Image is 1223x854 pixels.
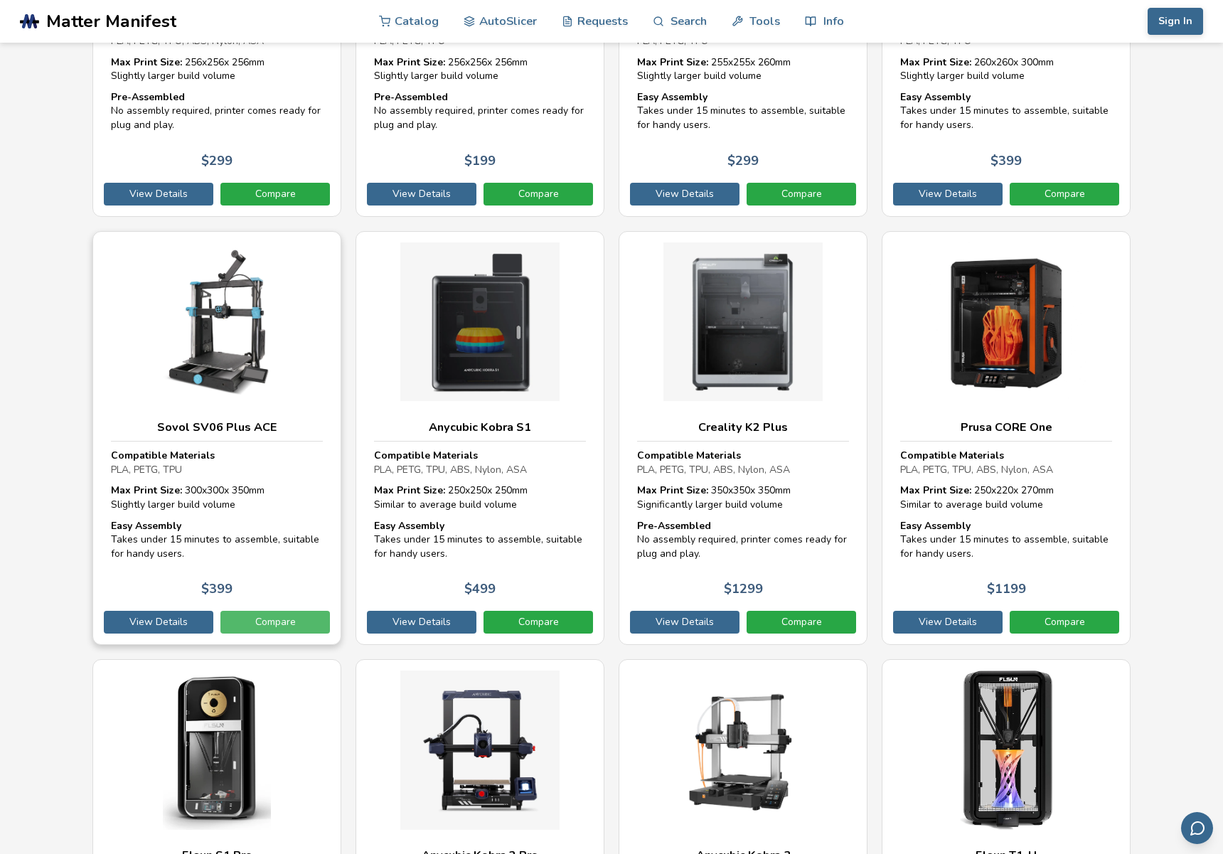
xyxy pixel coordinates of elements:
[374,420,586,434] h3: Anycubic Kobra S1
[637,519,849,561] div: No assembly required, printer comes ready for plug and play.
[747,183,856,206] a: Compare
[374,484,445,497] strong: Max Print Size:
[367,183,476,206] a: View Details
[374,55,586,83] div: 256 x 256 x 256 mm Slightly larger build volume
[637,484,849,511] div: 350 x 350 x 350 mm Significantly larger build volume
[104,611,213,634] a: View Details
[111,484,182,497] strong: Max Print Size:
[374,519,586,561] div: Takes under 15 minutes to assemble, suitable for handy users.
[374,463,527,476] span: PLA, PETG, TPU, ABS, Nylon, ASA
[464,582,496,597] p: $ 499
[619,231,867,646] a: Creality K2 PlusCompatible MaterialsPLA, PETG, TPU, ABS, Nylon, ASAMax Print Size: 350x350x 350mm...
[111,484,323,511] div: 300 x 300 x 350 mm Slightly larger build volume
[111,449,215,462] strong: Compatible Materials
[893,611,1003,634] a: View Details
[900,484,971,497] strong: Max Print Size:
[484,183,593,206] a: Compare
[900,519,1112,561] div: Takes under 15 minutes to assemble, suitable for handy users.
[111,463,182,476] span: PLA, PETG, TPU
[111,519,181,533] strong: Easy Assembly
[637,449,741,462] strong: Compatible Materials
[637,463,790,476] span: PLA, PETG, TPU, ABS, Nylon, ASA
[637,484,708,497] strong: Max Print Size:
[900,449,1004,462] strong: Compatible Materials
[637,55,849,83] div: 255 x 255 x 260 mm Slightly larger build volume
[374,90,448,104] strong: Pre-Assembled
[374,90,586,132] div: No assembly required, printer comes ready for plug and play.
[356,231,604,646] a: Anycubic Kobra S1Compatible MaterialsPLA, PETG, TPU, ABS, Nylon, ASAMax Print Size: 250x250x 250m...
[637,519,711,533] strong: Pre-Assembled
[111,55,182,69] strong: Max Print Size:
[111,90,185,104] strong: Pre-Assembled
[374,55,445,69] strong: Max Print Size:
[900,90,1112,132] div: Takes under 15 minutes to assemble, suitable for handy users.
[464,154,496,169] p: $ 199
[900,420,1112,434] h3: Prusa CORE One
[893,183,1003,206] a: View Details
[882,231,1131,646] a: Prusa CORE OneCompatible MaterialsPLA, PETG, TPU, ABS, Nylon, ASAMax Print Size: 250x220x 270mmSi...
[727,154,759,169] p: $ 299
[1148,8,1203,35] button: Sign In
[201,154,233,169] p: $ 299
[46,11,176,31] span: Matter Manifest
[900,55,971,69] strong: Max Print Size:
[111,55,323,83] div: 256 x 256 x 256 mm Slightly larger build volume
[630,611,739,634] a: View Details
[374,484,586,511] div: 250 x 250 x 250 mm Similar to average build volume
[111,420,323,434] h3: Sovol SV06 Plus ACE
[220,183,330,206] a: Compare
[900,55,1112,83] div: 260 x 260 x 300 mm Slightly larger build volume
[637,90,707,104] strong: Easy Assembly
[92,231,341,646] a: Sovol SV06 Plus ACECompatible MaterialsPLA, PETG, TPUMax Print Size: 300x300x 350mmSlightly large...
[1010,611,1119,634] a: Compare
[900,463,1053,476] span: PLA, PETG, TPU, ABS, Nylon, ASA
[637,420,849,434] h3: Creality K2 Plus
[724,582,763,597] p: $ 1299
[201,582,233,597] p: $ 399
[630,183,739,206] a: View Details
[990,154,1022,169] p: $ 399
[484,611,593,634] a: Compare
[374,519,444,533] strong: Easy Assembly
[900,519,971,533] strong: Easy Assembly
[1010,183,1119,206] a: Compare
[374,449,478,462] strong: Compatible Materials
[637,55,708,69] strong: Max Print Size:
[111,90,323,132] div: No assembly required, printer comes ready for plug and play.
[111,519,323,561] div: Takes under 15 minutes to assemble, suitable for handy users.
[747,611,856,634] a: Compare
[987,582,1026,597] p: $ 1199
[1181,812,1213,844] button: Send feedback via email
[220,611,330,634] a: Compare
[637,90,849,132] div: Takes under 15 minutes to assemble, suitable for handy users.
[900,484,1112,511] div: 250 x 220 x 270 mm Similar to average build volume
[900,90,971,104] strong: Easy Assembly
[104,183,213,206] a: View Details
[367,611,476,634] a: View Details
